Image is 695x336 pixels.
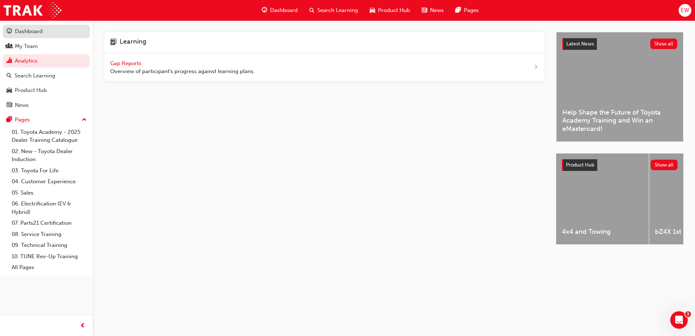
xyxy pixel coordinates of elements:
[317,6,358,15] span: Search Learning
[4,2,61,19] img: Trak
[304,3,364,18] a: search-iconSearch Learning
[7,102,12,109] span: news-icon
[15,72,55,80] div: Search Learning
[422,6,427,15] span: news-icon
[370,6,375,15] span: car-icon
[556,153,649,244] a: 4x4 and Towing
[9,198,90,217] a: 06. Electrification (EV & Hybrid)
[562,159,678,171] a: Product HubShow all
[9,127,90,146] a: 01. Toyota Academy - 2025 Dealer Training Catalogue
[110,38,117,47] span: learning-icon
[3,113,90,127] button: Pages
[562,108,677,133] span: Help Shape the Future of Toyota Academy Training and Win an eMastercard!
[270,6,298,15] span: Dashboard
[3,54,90,68] a: Analytics
[679,4,691,17] button: EW
[562,228,643,236] span: 4x4 and Towing
[416,3,450,18] a: news-iconNews
[15,27,43,36] div: Dashboard
[9,240,90,251] a: 09. Technical Training
[650,39,678,49] button: Show all
[256,3,304,18] a: guage-iconDashboard
[9,146,90,165] a: 02. New - Toyota Dealer Induction
[670,311,688,329] iframe: Intercom live chat
[7,73,12,79] span: search-icon
[464,6,479,15] span: Pages
[82,115,87,125] span: up-icon
[110,60,143,67] span: Gap Reports
[3,69,90,83] a: Search Learning
[9,251,90,262] a: 10. TUNE Rev-Up Training
[685,311,691,317] span: 1
[364,3,416,18] a: car-iconProduct Hub
[7,58,12,64] span: chart-icon
[80,321,85,331] span: prev-icon
[262,6,267,15] span: guage-icon
[3,23,90,113] button: DashboardMy TeamAnalyticsSearch LearningProduct HubNews
[562,38,677,50] a: Latest NewsShow all
[9,176,90,187] a: 04. Customer Experience
[533,63,539,72] span: next-icon
[7,87,12,94] span: car-icon
[450,3,485,18] a: pages-iconPages
[651,160,678,170] button: Show all
[9,187,90,199] a: 05. Sales
[309,6,314,15] span: search-icon
[104,53,545,82] a: Gap Reports Overview of participant's progress against learning plans.next-icon
[681,6,689,15] span: EW
[9,165,90,176] a: 03. Toyota For Life
[9,217,90,229] a: 07. Parts21 Certification
[566,41,594,47] span: Latest News
[455,6,461,15] span: pages-icon
[378,6,410,15] span: Product Hub
[430,6,444,15] span: News
[7,43,12,50] span: people-icon
[15,101,29,109] div: News
[556,32,683,142] a: Latest NewsShow allHelp Shape the Future of Toyota Academy Training and Win an eMastercard!
[120,38,146,47] h4: Learning
[110,67,255,76] span: Overview of participant's progress against learning plans.
[7,28,12,35] span: guage-icon
[3,25,90,38] a: Dashboard
[3,40,90,53] a: My Team
[3,99,90,112] a: News
[566,162,594,168] span: Product Hub
[3,84,90,97] a: Product Hub
[15,116,30,124] div: Pages
[15,42,38,51] div: My Team
[9,229,90,240] a: 08. Service Training
[7,117,12,123] span: pages-icon
[9,262,90,273] a: All Pages
[15,86,47,95] div: Product Hub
